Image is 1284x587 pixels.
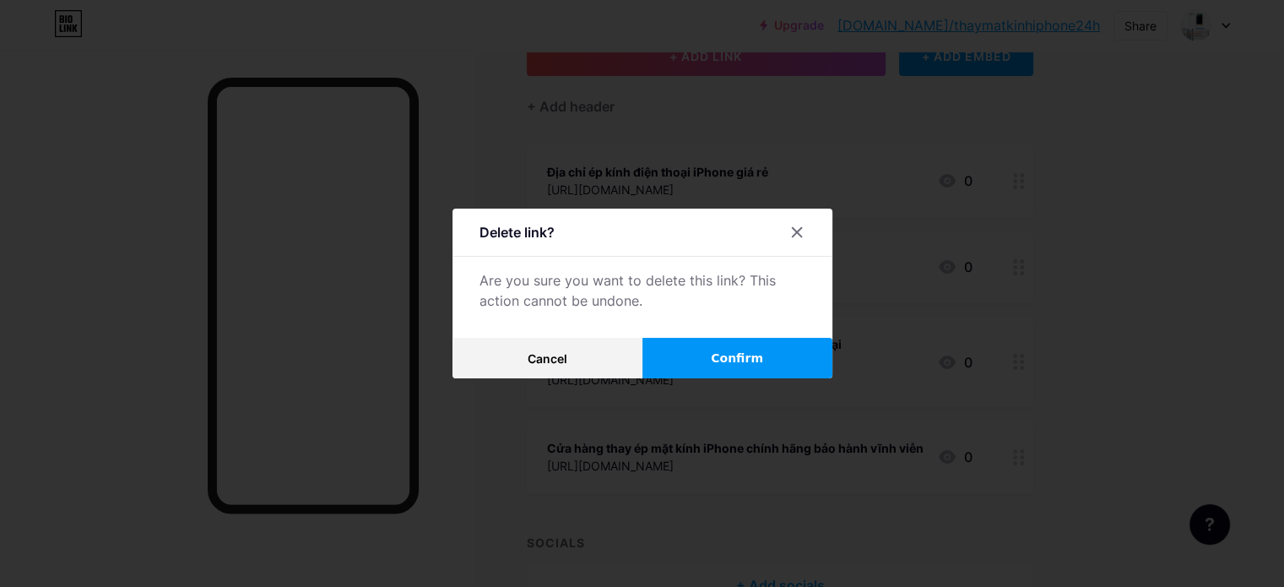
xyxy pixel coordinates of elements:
[479,270,805,311] div: Are you sure you want to delete this link? This action cannot be undone.
[711,350,763,367] span: Confirm
[642,338,832,378] button: Confirm
[479,222,555,242] div: Delete link?
[452,338,642,378] button: Cancel
[528,351,567,366] span: Cancel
